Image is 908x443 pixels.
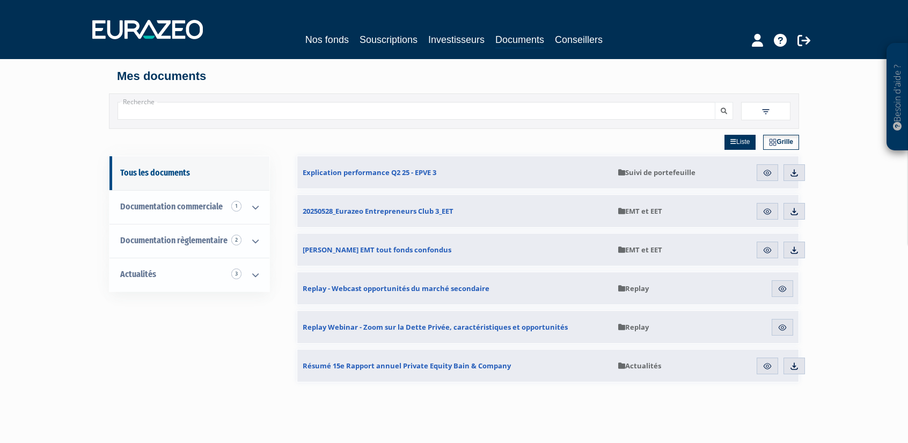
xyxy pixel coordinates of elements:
[495,32,544,49] a: Documents
[297,195,613,227] a: 20250528_Eurazeo Entrepreneurs Club 3_EET
[92,20,203,39] img: 1732889491-logotype_eurazeo_blanc_rvb.png
[305,32,349,47] a: Nos fonds
[891,49,904,146] p: Besoin d'aide ?
[778,323,787,332] img: eye.svg
[109,190,269,224] a: Documentation commerciale 1
[303,168,436,177] span: Explication performance Q2 25 - EPVE 3
[120,269,156,279] span: Actualités
[618,361,661,371] span: Actualités
[303,284,489,293] span: Replay - Webcast opportunités du marché secondaire
[763,135,799,150] a: Grille
[618,245,662,255] span: EMT et EET
[763,207,772,216] img: eye.svg
[778,284,787,294] img: eye.svg
[428,32,485,47] a: Investisseurs
[618,322,649,332] span: Replay
[303,206,453,216] span: 20250528_Eurazeo Entrepreneurs Club 3_EET
[297,272,613,304] a: Replay - Webcast opportunités du marché secondaire
[303,361,511,371] span: Résumé 15e Rapport annuel Private Equity Bain & Company
[109,224,269,258] a: Documentation règlementaire 2
[618,284,649,293] span: Replay
[118,102,715,120] input: Recherche
[303,245,451,255] span: [PERSON_NAME] EMT tout fonds confondus
[297,311,613,343] a: Replay Webinar - Zoom sur la Dette Privée, caractéristiques et opportunités
[231,268,241,279] span: 3
[618,168,695,177] span: Suivi de portefeuille
[763,168,772,178] img: eye.svg
[120,201,223,212] span: Documentation commerciale
[761,107,771,117] img: filter.svg
[789,207,799,216] img: download.svg
[303,322,568,332] span: Replay Webinar - Zoom sur la Dette Privée, caractéristiques et opportunités
[117,70,791,83] h4: Mes documents
[231,235,241,245] span: 2
[297,156,613,188] a: Explication performance Q2 25 - EPVE 3
[789,245,799,255] img: download.svg
[724,135,756,150] a: Liste
[360,32,418,47] a: Souscriptions
[109,156,269,190] a: Tous les documents
[763,245,772,255] img: eye.svg
[297,234,613,266] a: [PERSON_NAME] EMT tout fonds confondus
[555,32,603,47] a: Conseillers
[789,361,799,371] img: download.svg
[789,168,799,178] img: download.svg
[120,235,228,245] span: Documentation règlementaire
[763,361,772,371] img: eye.svg
[297,350,613,382] a: Résumé 15e Rapport annuel Private Equity Bain & Company
[618,206,662,216] span: EMT et EET
[231,201,241,212] span: 1
[109,258,269,292] a: Actualités 3
[769,139,777,146] img: grid.svg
